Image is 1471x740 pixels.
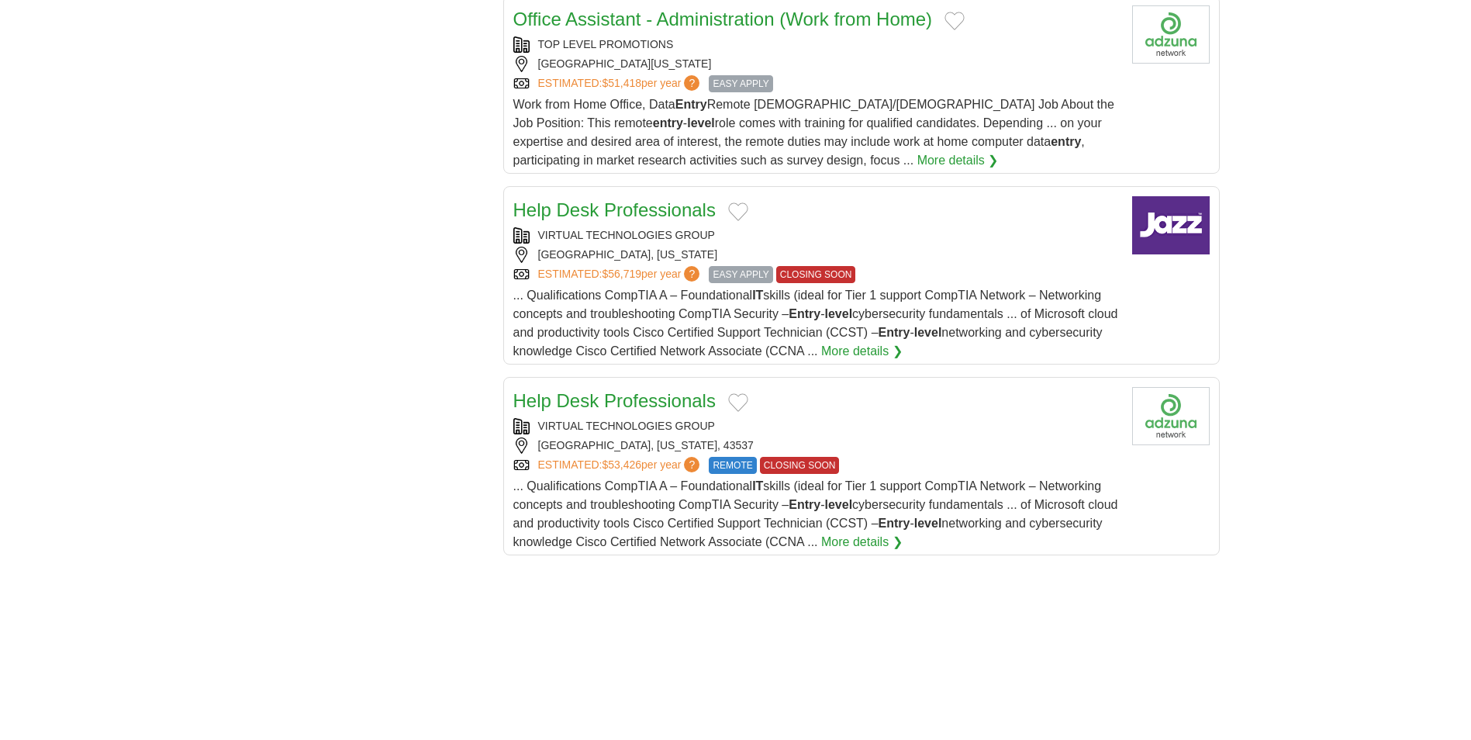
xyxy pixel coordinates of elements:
span: ... Qualifications CompTIA A – Foundational skills (ideal for Tier 1 support CompTIA Network – Ne... [513,289,1118,358]
strong: entry [653,116,683,130]
strong: Entry [789,498,820,511]
strong: IT [752,289,763,302]
strong: Entry [675,98,707,111]
span: ? [684,457,699,472]
a: Help Desk Professionals [513,199,716,220]
strong: level [687,116,715,130]
div: VIRTUAL TECHNOLOGIES GROUP [513,418,1120,434]
span: ? [684,75,699,91]
span: $56,719 [602,268,641,280]
strong: Entry [879,326,910,339]
strong: Entry [789,307,820,320]
a: ESTIMATED:$51,418per year? [538,75,703,92]
strong: level [914,517,942,530]
a: More details ❯ [821,342,903,361]
span: CLOSING SOON [776,266,856,283]
strong: level [825,307,853,320]
strong: entry [1051,135,1081,148]
span: EASY APPLY [709,266,772,283]
img: Company logo [1132,5,1210,64]
img: Company logo [1132,196,1210,254]
span: ... Qualifications CompTIA A – Foundational skills (ideal for Tier 1 support CompTIA Network – Ne... [513,479,1118,548]
a: Help Desk Professionals [513,390,716,411]
strong: level [825,498,853,511]
div: VIRTUAL TECHNOLOGIES GROUP [513,227,1120,244]
span: ? [684,266,699,282]
span: $51,418 [602,77,641,89]
span: EASY APPLY [709,75,772,92]
div: TOP LEVEL PROMOTIONS [513,36,1120,53]
div: [GEOGRAPHIC_DATA][US_STATE] [513,56,1120,72]
img: Company logo [1132,387,1210,445]
span: REMOTE [709,457,756,474]
button: Add to favorite jobs [728,393,748,412]
a: ESTIMATED:$53,426per year? [538,457,703,474]
a: Office Assistant - Administration (Work from Home) [513,9,933,29]
strong: IT [752,479,763,493]
strong: Entry [879,517,910,530]
span: CLOSING SOON [760,457,840,474]
span: $53,426 [602,458,641,471]
button: Add to favorite jobs [944,12,965,30]
span: Work from Home Office, Data Remote [DEMOGRAPHIC_DATA]/[DEMOGRAPHIC_DATA] Job About the Job Positi... [513,98,1114,167]
div: [GEOGRAPHIC_DATA], [US_STATE], 43537 [513,437,1120,454]
a: More details ❯ [917,151,999,170]
div: [GEOGRAPHIC_DATA], [US_STATE] [513,247,1120,263]
a: More details ❯ [821,533,903,552]
button: Add to favorite jobs [728,202,748,221]
strong: level [914,326,942,339]
a: ESTIMATED:$56,719per year? [538,266,703,283]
